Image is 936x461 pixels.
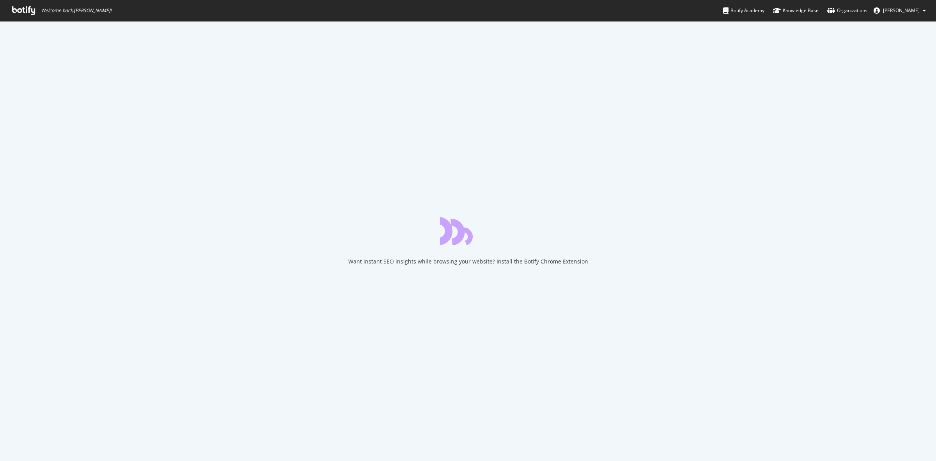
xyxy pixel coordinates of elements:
[440,217,496,245] div: animation
[773,7,819,14] div: Knowledge Base
[867,4,932,17] button: [PERSON_NAME]
[348,258,588,265] div: Want instant SEO insights while browsing your website? Install the Botify Chrome Extension
[723,7,764,14] div: Botify Academy
[827,7,867,14] div: Organizations
[883,7,920,14] span: Steffie Kronek
[41,7,112,14] span: Welcome back, [PERSON_NAME] !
